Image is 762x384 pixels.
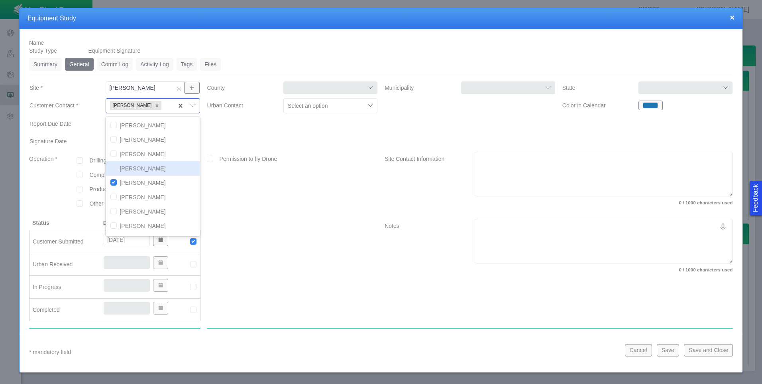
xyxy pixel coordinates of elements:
div: [PERSON_NAME] [106,176,200,190]
span: Drilling [89,157,106,164]
label: 0 / 1000 characters used [475,200,733,206]
span: Study Type [29,48,57,54]
label: Urban Contact [201,98,277,113]
div: [PERSON_NAME] [106,204,200,219]
div: [PERSON_NAME] [106,190,200,204]
label: 0 / 1000 characters used [475,267,733,273]
img: UrbanGroupSolutionsTheme$USG_Images$unchecked.png [190,306,197,313]
button: Save and Close [684,344,733,356]
input: m/d/yyyy [104,234,150,246]
label: Site Contact Information [378,152,468,208]
a: General [65,58,94,71]
span: Other [89,200,103,207]
button: close [730,13,735,22]
label: Signature Date [23,134,99,148]
span: Permission to fly Drone [220,156,277,162]
h4: Upload [29,328,200,348]
label: Municipality [378,81,454,95]
span: Status [32,220,49,226]
h4: Files [207,328,733,348]
div: [PERSON_NAME] [110,101,153,110]
span: Completed [33,307,60,313]
button: Cancel [625,344,652,356]
label: Site * [23,81,99,95]
a: Comm Log [97,58,133,71]
div: [PERSON_NAME] [106,233,200,247]
label: State [556,81,632,95]
img: UrbanGroupSolutionsTheme$USG_Images$checked.png [190,238,197,245]
div: [PERSON_NAME] [106,161,200,176]
span: In Progress [33,284,61,290]
span: Production [89,186,116,192]
span: Customer Submitted [33,238,84,245]
button: Clear selection [174,85,184,92]
div: [PERSON_NAME] [106,133,200,147]
span: Equipment Signature [88,48,141,54]
label: Report Due Date [23,117,99,131]
div: [PERSON_NAME] [106,147,200,161]
span: Operation * [29,156,57,162]
div: [PERSON_NAME] [106,118,200,133]
img: UrbanGroupSolutionsTheme$USG_Images$unchecked.png [190,283,197,291]
p: * mandatory field [29,347,619,357]
label: Color in Calendar [556,98,632,113]
span: Name [29,40,44,46]
button: Show Date Picker [153,234,168,246]
a: Summary [29,58,62,71]
label: County [201,81,277,95]
button: Save [657,344,679,356]
label: Notes [378,219,468,275]
span: Completion [89,172,118,178]
h4: Equipment Study [27,14,735,23]
a: Activity Log [136,58,173,71]
label: Customer Contact * [23,98,99,113]
img: UrbanGroupSolutionsTheme$USG_Images$unchecked.png [190,261,197,268]
span: Date [103,220,115,226]
div: Remove Tyler Blessing [153,101,161,110]
a: Files [200,58,221,71]
a: Tags [177,58,197,71]
span: Urban Received [33,261,73,267]
div: [PERSON_NAME] [106,219,200,233]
